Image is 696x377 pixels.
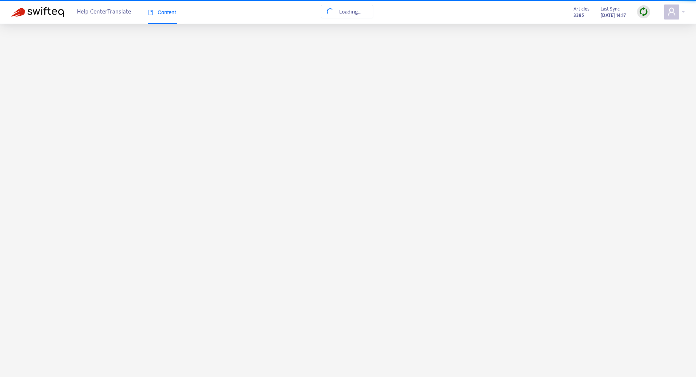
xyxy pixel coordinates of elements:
span: Last Sync [601,5,620,13]
span: Help Center Translate [77,5,131,19]
span: book [148,10,153,15]
strong: [DATE] 14:17 [601,11,626,20]
span: Articles [574,5,589,13]
span: user [667,7,676,16]
img: Swifteq [11,7,64,17]
strong: 3385 [574,11,584,20]
span: Content [148,9,176,15]
img: sync.dc5367851b00ba804db3.png [639,7,648,17]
